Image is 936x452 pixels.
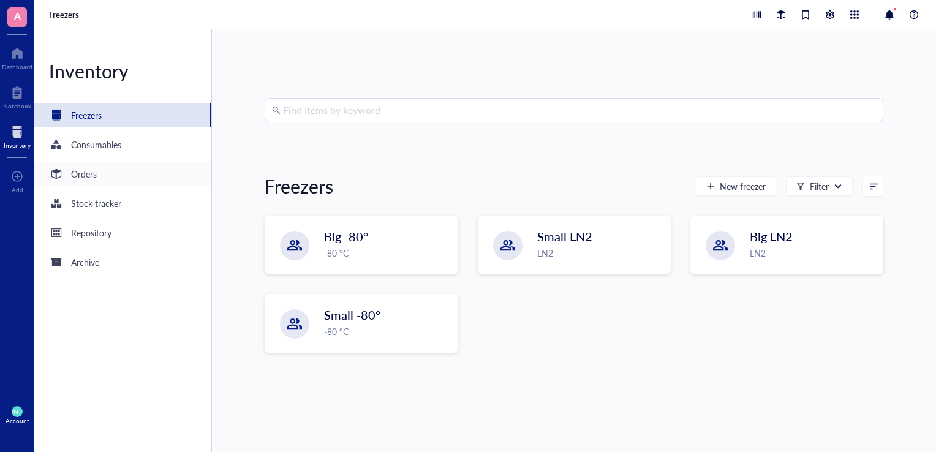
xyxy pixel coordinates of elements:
div: Freezers [265,174,333,198]
a: Freezers [49,9,81,20]
div: Add [12,186,23,194]
a: Notebook [3,83,31,110]
div: Repository [71,226,111,239]
span: New freezer [720,181,766,191]
div: Dashboard [2,63,32,70]
div: Stock tracker [71,197,121,210]
div: Freezers [71,108,102,122]
div: Inventory [34,59,211,83]
a: Repository [34,220,211,245]
span: Small -80° [324,306,380,323]
span: Small LN2 [537,228,592,245]
span: Big -80° [324,228,368,245]
div: -80 °C [324,325,450,338]
a: Orders [34,162,211,186]
a: Archive [34,250,211,274]
div: Archive [71,255,99,269]
div: Account [6,417,29,424]
div: Filter [810,179,829,193]
a: Dashboard [2,43,32,70]
a: Stock tracker [34,191,211,216]
span: A [14,8,21,23]
a: Inventory [4,122,31,149]
a: Freezers [34,103,211,127]
div: LN2 [750,246,875,260]
div: LN2 [537,246,663,260]
div: Consumables [71,138,121,151]
button: New freezer [696,176,776,196]
div: Notebook [3,102,31,110]
span: Big LN2 [750,228,793,245]
div: Inventory [4,141,31,149]
div: -80 °C [324,246,450,260]
div: Orders [71,167,97,181]
a: Consumables [34,132,211,157]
